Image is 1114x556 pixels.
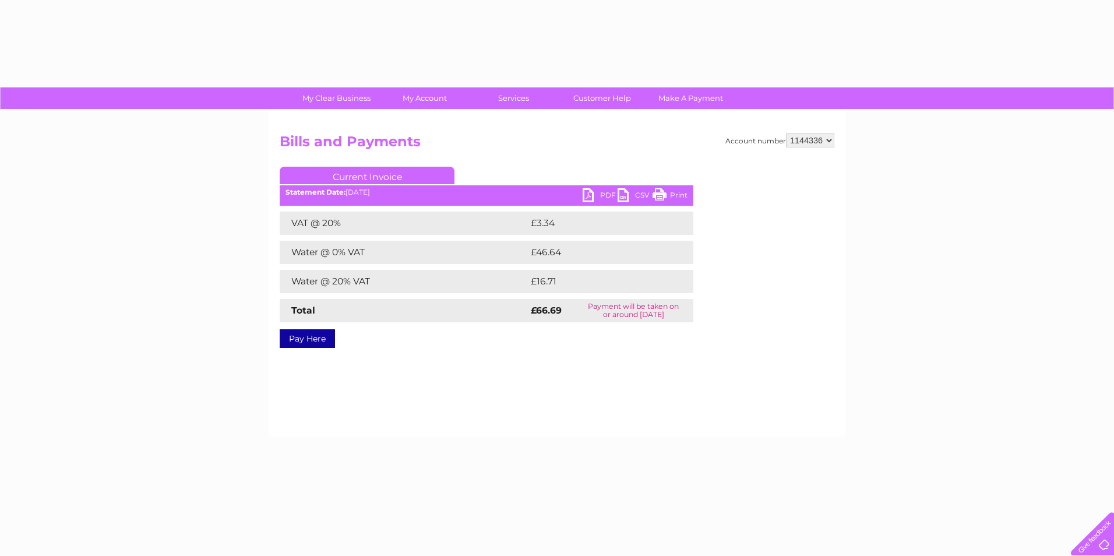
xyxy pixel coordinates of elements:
[280,241,528,264] td: Water @ 0% VAT
[554,87,650,109] a: Customer Help
[280,133,834,156] h2: Bills and Payments
[531,305,562,316] strong: £66.69
[528,212,666,235] td: £3.34
[377,87,473,109] a: My Account
[528,270,668,293] td: £16.71
[528,241,671,264] td: £46.64
[573,299,693,322] td: Payment will be taken on or around [DATE]
[288,87,385,109] a: My Clear Business
[280,329,335,348] a: Pay Here
[466,87,562,109] a: Services
[280,188,693,196] div: [DATE]
[285,188,346,196] b: Statement Date:
[583,188,618,205] a: PDF
[280,167,454,184] a: Current Invoice
[280,212,528,235] td: VAT @ 20%
[643,87,739,109] a: Make A Payment
[618,188,653,205] a: CSV
[653,188,688,205] a: Print
[291,305,315,316] strong: Total
[280,270,528,293] td: Water @ 20% VAT
[725,133,834,147] div: Account number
